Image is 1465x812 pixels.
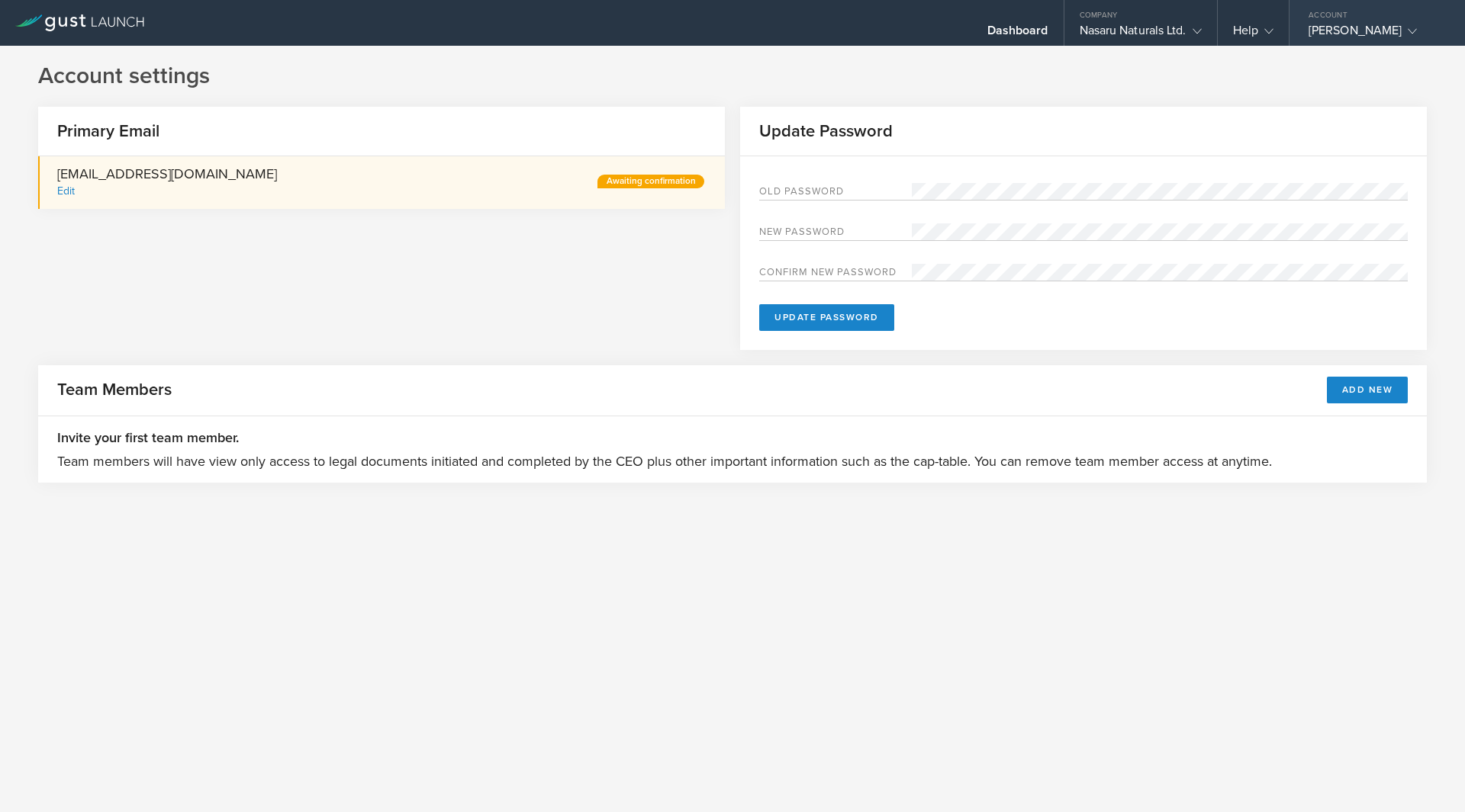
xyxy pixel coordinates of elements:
h2: Team Members [57,379,172,401]
h2: Primary Email [38,120,159,143]
button: Add New [1327,377,1409,403]
p: Team members will have view only access to legal documents initiated and completed by the CEO plu... [57,451,1408,471]
div: Edit [57,185,75,197]
div: [EMAIL_ADDRESS][DOMAIN_NAME] [57,164,277,201]
label: Old Password [759,187,912,200]
h1: Account settings [38,61,1427,91]
div: [PERSON_NAME] [1309,23,1438,46]
h3: Invite your first team member. [57,428,1408,448]
button: Update Password [759,304,894,331]
div: Dashboard [987,23,1048,46]
h2: Update Password [740,120,893,143]
div: Help [1233,23,1273,46]
label: Confirm new password [759,268,912,281]
div: Nasaru Naturals Ltd. [1080,23,1202,46]
label: New password [759,227,912,240]
div: Awaiting confirmation [597,175,704,188]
